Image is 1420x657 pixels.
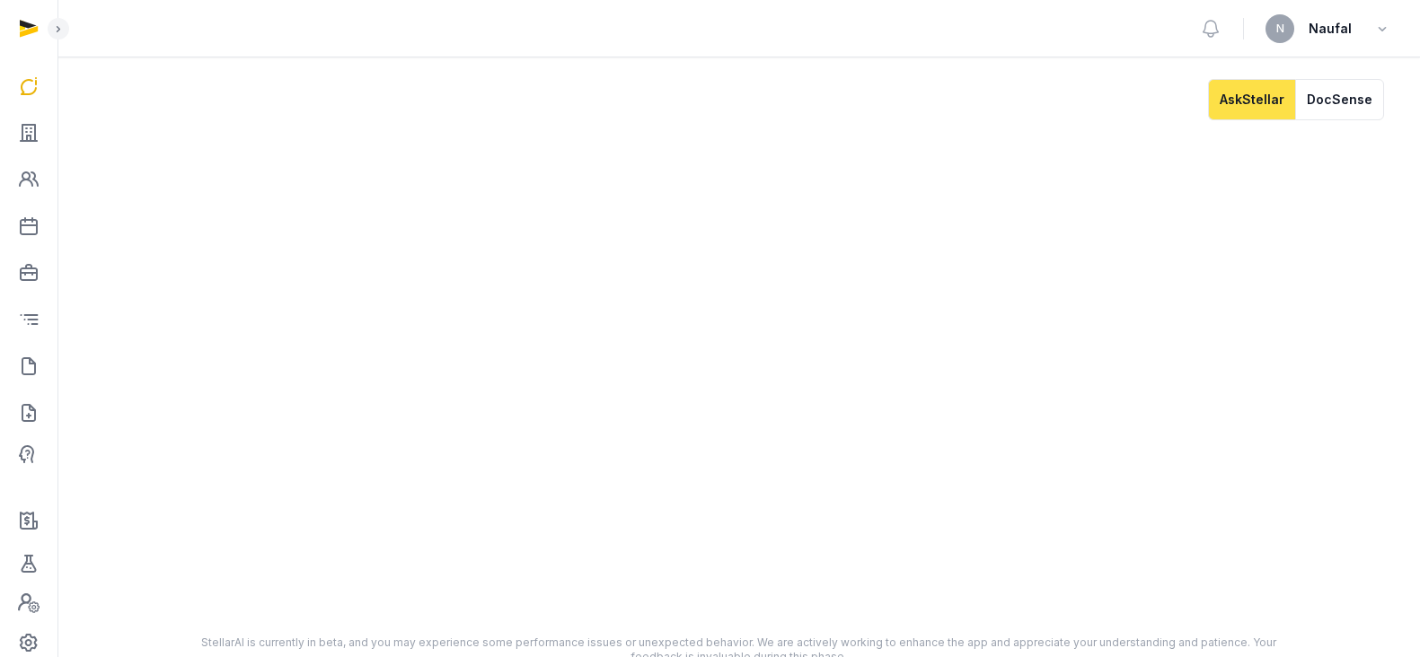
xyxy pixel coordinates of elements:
[1309,18,1352,39] span: Naufal
[1266,14,1294,43] button: N
[1276,23,1284,34] span: N
[1295,79,1384,120] button: DocSense
[1208,79,1295,120] button: AskStellar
